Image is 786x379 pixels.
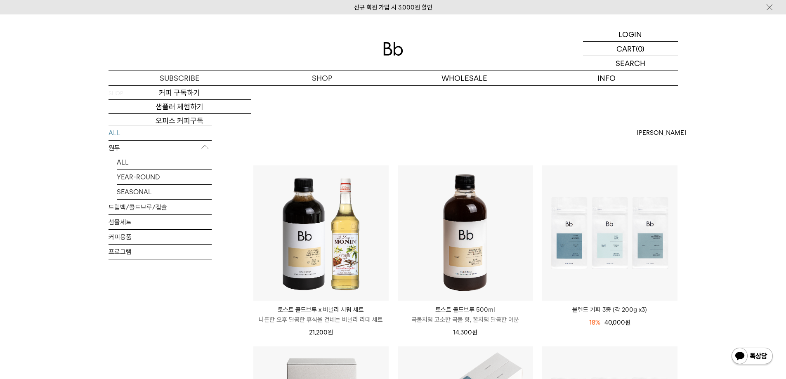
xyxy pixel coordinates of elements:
a: 커피용품 [109,230,212,244]
p: INFO [536,71,678,85]
a: 커피 구독하기 [109,86,251,100]
p: SEARCH [616,56,645,71]
a: 토스트 콜드브루 500ml 곡물처럼 고소한 곡물 향, 꿀처럼 달콤한 여운 [398,305,533,325]
img: 블렌드 커피 3종 (각 200g x3) [542,165,677,301]
a: 프로그램 [109,245,212,259]
p: 토스트 콜드브루 x 바닐라 시럽 세트 [253,305,389,315]
a: 블렌드 커피 3종 (각 200g x3) [542,305,677,315]
a: ALL [109,126,212,140]
p: 토스트 콜드브루 500ml [398,305,533,315]
p: CART [616,42,636,56]
div: 18% [589,318,600,327]
span: 21,200 [309,329,333,336]
span: 40,000 [604,319,630,326]
img: 카카오톡 채널 1:1 채팅 버튼 [731,347,774,367]
a: SEASONAL [117,185,212,199]
p: (0) [636,42,644,56]
a: LOGIN [583,27,678,42]
p: 나른한 오후 달콤한 휴식을 건네는 바닐라 라떼 세트 [253,315,389,325]
p: 곡물처럼 고소한 곡물 향, 꿀처럼 달콤한 여운 [398,315,533,325]
span: 원 [328,329,333,336]
a: 토스트 콜드브루 x 바닐라 시럽 세트 나른한 오후 달콤한 휴식을 건네는 바닐라 라떼 세트 [253,305,389,325]
a: 샘플러 체험하기 [109,100,251,114]
a: SUBSCRIBE [109,71,251,85]
a: 신규 회원 가입 시 3,000원 할인 [354,4,432,11]
a: 오피스 커피구독 [109,114,251,128]
img: 토스트 콜드브루 x 바닐라 시럽 세트 [253,165,389,301]
img: 로고 [383,42,403,56]
a: 선물세트 [109,215,212,229]
a: 드립백/콜드브루/캡슐 [109,200,212,214]
span: 원 [625,319,630,326]
a: YEAR-ROUND [117,170,212,184]
span: 14,300 [453,329,477,336]
span: 원 [472,329,477,336]
a: SHOP [251,71,393,85]
a: ALL [117,155,212,169]
img: 토스트 콜드브루 500ml [398,165,533,301]
p: 원두 [109,141,212,155]
a: CART (0) [583,42,678,56]
p: LOGIN [618,27,642,41]
span: [PERSON_NAME] [637,128,686,138]
p: WHOLESALE [393,71,536,85]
